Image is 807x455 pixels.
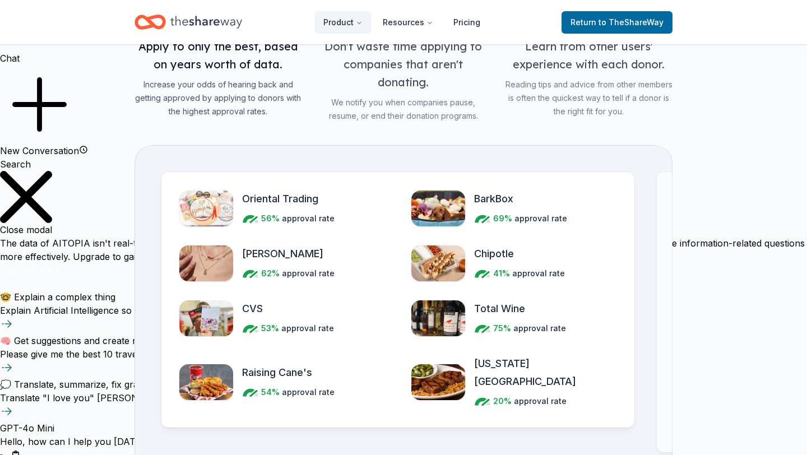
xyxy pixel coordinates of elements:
span: 75% [493,322,511,335]
span: approval rate [514,212,567,225]
img: Image for Texas Roadhouse [411,364,465,400]
img: Image for Total Wine [411,300,465,336]
img: Image for BarkBox [411,191,465,226]
span: Raising Cane's [242,364,312,382]
span: 41% [493,267,510,280]
span: Oriental Trading [242,190,318,208]
span: Return [571,16,664,29]
img: Image for Raising Cane's [179,364,233,400]
span: BarkBox [474,190,513,208]
span: 56% [261,212,280,225]
span: 53% [261,322,279,335]
span: approval rate [282,386,335,399]
a: Home [134,9,242,35]
button: Resources [374,11,442,34]
span: approval rate [282,267,335,280]
span: approval rate [513,322,566,335]
span: 20% [493,394,512,408]
img: Image for Kendra Scott [179,245,233,281]
span: 62% [261,267,280,280]
span: 69% [493,212,512,225]
a: Pricing [444,11,489,34]
span: to TheShareWay [599,17,664,27]
span: 54% [261,386,280,399]
span: [US_STATE][GEOGRAPHIC_DATA] [474,355,616,391]
nav: Main [314,9,489,35]
img: Image for CVS [179,300,233,336]
span: approval rate [514,394,567,408]
img: Image for Oriental Trading [179,191,233,226]
button: Product [314,11,372,34]
span: CVS [242,300,263,318]
span: approval rate [281,322,334,335]
a: Returnto TheShareWay [562,11,672,34]
span: approval rate [282,212,335,225]
img: Image for Chipotle [411,245,465,281]
span: Total Wine [474,300,525,318]
span: approval rate [512,267,565,280]
span: Chipotle [474,245,514,263]
span: [PERSON_NAME] [242,245,323,263]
